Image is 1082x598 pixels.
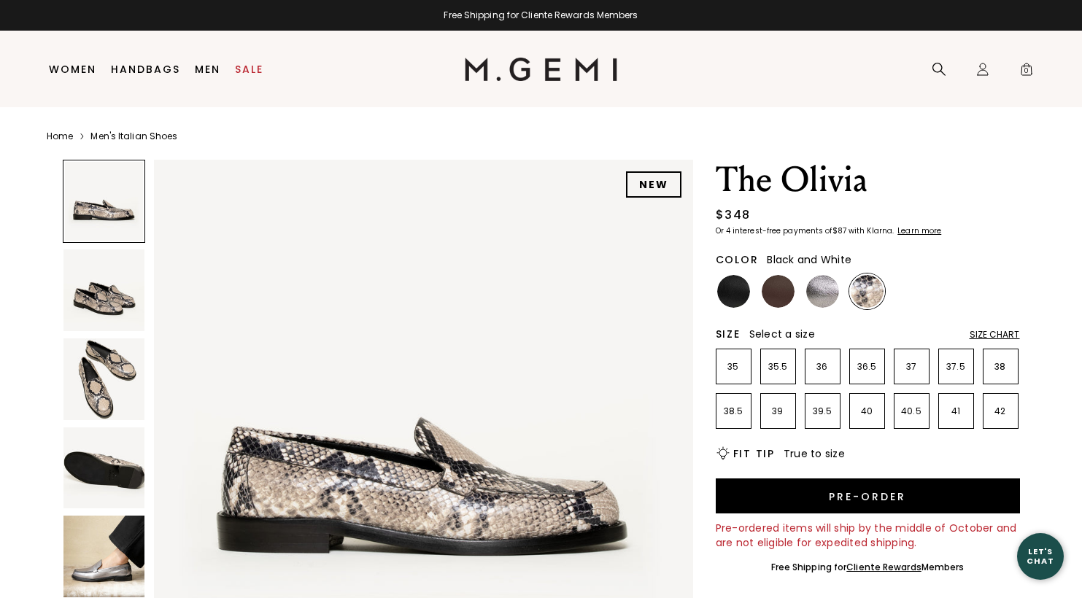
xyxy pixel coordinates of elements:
[832,225,846,236] klarna-placement-style-amount: $87
[850,405,884,417] p: 40
[626,171,681,198] div: NEW
[984,405,1018,417] p: 42
[849,225,896,236] klarna-placement-style-body: with Klarna
[771,562,965,573] div: Free Shipping for Members
[63,516,145,597] img: The Olivia
[465,58,617,81] img: M.Gemi
[235,63,263,75] a: Sale
[850,361,884,373] p: 36.5
[897,225,941,236] klarna-placement-style-cta: Learn more
[851,275,884,308] img: Black and White
[896,227,941,236] a: Learn more
[111,63,180,75] a: Handbags
[984,361,1018,373] p: 38
[716,225,832,236] klarna-placement-style-body: Or 4 interest-free payments of
[716,160,1020,201] h1: The Olivia
[1019,65,1034,79] span: 0
[805,405,840,417] p: 39.5
[970,329,1020,341] div: Size Chart
[716,328,741,340] h2: Size
[1017,547,1064,565] div: Let's Chat
[761,405,795,417] p: 39
[47,131,73,142] a: Home
[749,327,815,341] span: Select a size
[767,252,851,267] span: Black and White
[716,521,1020,550] div: Pre-ordered items will ship by the middle of October and are not eligible for expedited shipping.
[762,275,795,308] img: Chocolate
[733,448,775,459] h2: Fit Tip
[63,249,145,331] img: The Olivia
[716,254,759,265] h2: Color
[894,405,929,417] p: 40.5
[716,478,1020,513] button: Pre-order
[761,361,795,373] p: 35.5
[49,63,96,75] a: Women
[716,206,751,224] div: $348
[806,275,839,308] img: Gunmetal
[63,427,145,509] img: The Olivia
[195,63,220,75] a: Men
[90,131,177,142] a: Men's Italian Shoes
[784,446,845,461] span: True to size
[846,561,921,573] a: Cliente Rewards
[63,338,145,420] img: The Olivia
[716,361,751,373] p: 35
[805,361,840,373] p: 36
[894,361,929,373] p: 37
[716,405,751,417] p: 38.5
[939,405,973,417] p: 41
[717,275,750,308] img: Black
[939,361,973,373] p: 37.5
